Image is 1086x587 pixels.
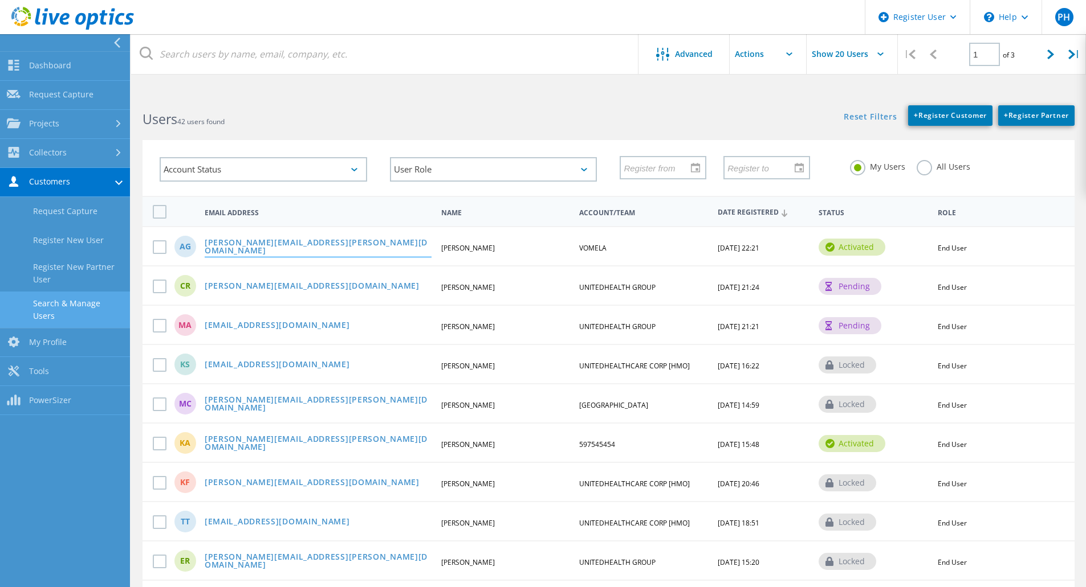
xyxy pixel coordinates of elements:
[819,435,885,452] div: activated
[938,440,967,449] span: End User
[938,557,967,567] span: End User
[998,105,1075,126] a: +Register Partner
[819,474,876,491] div: locked
[178,321,192,329] span: MA
[1004,110,1069,120] span: Register Partner
[844,113,897,122] a: Reset Filters
[579,322,656,331] span: UNITEDHEALTH GROUP
[819,514,876,531] div: locked
[917,160,970,171] label: All Users
[441,243,495,253] span: [PERSON_NAME]
[441,479,495,489] span: [PERSON_NAME]
[205,518,350,527] a: [EMAIL_ADDRESS][DOMAIN_NAME]
[180,282,190,290] span: CR
[898,34,921,75] div: |
[938,479,967,489] span: End User
[441,518,495,528] span: [PERSON_NAME]
[819,317,881,334] div: pending
[819,239,885,256] div: activated
[579,557,656,567] span: UNITEDHEALTH GROUP
[675,50,713,58] span: Advanced
[718,361,759,371] span: [DATE] 16:22
[205,435,432,453] a: [PERSON_NAME][EMAIL_ADDRESS][PERSON_NAME][DOMAIN_NAME]
[938,210,1057,216] span: Role
[1004,110,1008,120] b: +
[205,396,432,413] a: [PERSON_NAME][EMAIL_ADDRESS][PERSON_NAME][DOMAIN_NAME]
[180,360,190,368] span: KS
[938,243,967,253] span: End User
[718,440,759,449] span: [DATE] 15:48
[179,400,192,408] span: MC
[180,478,190,486] span: KF
[718,209,809,216] span: Date Registered
[819,278,881,295] div: pending
[579,210,707,216] span: Account/Team
[1057,13,1070,22] span: PH
[579,440,615,449] span: 597545454
[180,243,191,251] span: AG
[718,322,759,331] span: [DATE] 21:21
[1003,50,1015,60] span: of 3
[850,160,905,171] label: My Users
[908,105,993,126] a: +Register Customer
[205,478,420,488] a: [PERSON_NAME][EMAIL_ADDRESS][DOMAIN_NAME]
[205,282,420,292] a: [PERSON_NAME][EMAIL_ADDRESS][DOMAIN_NAME]
[819,210,929,216] span: Status
[181,518,190,526] span: TT
[441,400,495,410] span: [PERSON_NAME]
[579,243,607,253] span: VOMELA
[390,157,597,182] div: User Role
[718,282,759,292] span: [DATE] 21:24
[205,210,432,216] span: Email Address
[984,12,994,22] svg: \n
[441,282,495,292] span: [PERSON_NAME]
[938,400,967,410] span: End User
[819,396,876,413] div: locked
[579,282,656,292] span: UNITEDHEALTH GROUP
[938,282,967,292] span: End User
[579,518,690,528] span: UNITEDHEALTHCARE CORP [HMO]
[718,518,759,528] span: [DATE] 18:51
[621,157,697,178] input: Register from
[441,322,495,331] span: [PERSON_NAME]
[441,557,495,567] span: [PERSON_NAME]
[914,110,987,120] span: Register Customer
[938,518,967,528] span: End User
[205,360,350,370] a: [EMAIL_ADDRESS][DOMAIN_NAME]
[718,400,759,410] span: [DATE] 14:59
[441,210,570,216] span: Name
[725,157,801,178] input: Register to
[11,24,134,32] a: Live Optics Dashboard
[819,553,876,570] div: locked
[938,361,967,371] span: End User
[819,356,876,373] div: locked
[718,243,759,253] span: [DATE] 22:21
[1063,34,1086,75] div: |
[579,361,690,371] span: UNITEDHEALTHCARE CORP [HMO]
[131,34,639,74] input: Search users by name, email, company, etc.
[441,440,495,449] span: [PERSON_NAME]
[205,239,432,256] a: [PERSON_NAME][EMAIL_ADDRESS][PERSON_NAME][DOMAIN_NAME]
[205,553,432,570] a: [PERSON_NAME][EMAIL_ADDRESS][PERSON_NAME][DOMAIN_NAME]
[180,557,190,565] span: ER
[441,361,495,371] span: [PERSON_NAME]
[718,479,759,489] span: [DATE] 20:46
[914,110,918,120] b: +
[205,321,350,331] a: [EMAIL_ADDRESS][DOMAIN_NAME]
[579,400,648,410] span: [GEOGRAPHIC_DATA]
[160,157,367,182] div: Account Status
[177,117,225,126] span: 42 users found
[579,479,690,489] span: UNITEDHEALTHCARE CORP [HMO]
[143,110,177,128] b: Users
[180,439,190,447] span: KA
[718,557,759,567] span: [DATE] 15:20
[938,322,967,331] span: End User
